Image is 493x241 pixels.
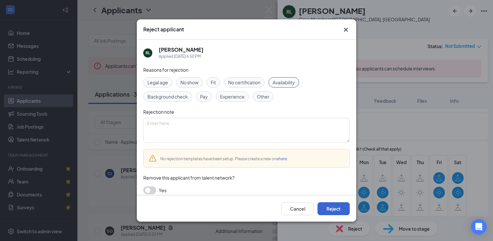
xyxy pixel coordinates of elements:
button: Close [342,26,350,34]
button: Cancel [281,202,314,215]
span: Rejection note [143,109,174,115]
div: RL [146,50,150,56]
a: here [279,156,287,161]
h3: Reject applicant [143,26,184,33]
span: No show [180,79,198,86]
span: Availability [273,79,295,86]
span: Experience [220,93,245,100]
span: Other [257,93,269,100]
span: No rejection templates have been setup. Please create a new one . [160,156,288,161]
h5: [PERSON_NAME] [159,46,204,53]
span: Yes [159,186,166,194]
span: Remove this applicant from talent network? [143,175,235,181]
svg: Cross [342,26,350,34]
span: Legal age [147,79,168,86]
span: Background check [147,93,188,100]
span: Pay [200,93,208,100]
div: Applied [DATE] 6:50 PM [159,53,204,60]
span: Reasons for rejection [143,67,188,73]
span: No certification [228,79,260,86]
button: Reject [317,202,350,215]
div: Open Intercom Messenger [471,219,487,235]
span: Fit [211,79,216,86]
svg: Warning [149,154,156,162]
